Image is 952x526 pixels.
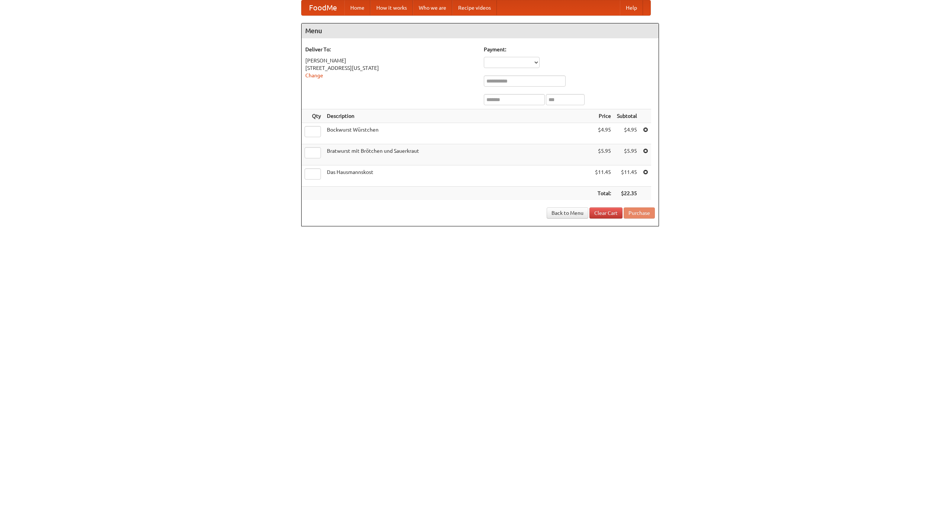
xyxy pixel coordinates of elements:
[413,0,452,15] a: Who we are
[302,0,344,15] a: FoodMe
[592,144,614,165] td: $5.95
[592,123,614,144] td: $4.95
[324,144,592,165] td: Bratwurst mit Brötchen und Sauerkraut
[592,109,614,123] th: Price
[624,207,655,219] button: Purchase
[305,46,476,53] h5: Deliver To:
[370,0,413,15] a: How it works
[324,109,592,123] th: Description
[305,72,323,78] a: Change
[302,109,324,123] th: Qty
[614,165,640,187] td: $11.45
[620,0,643,15] a: Help
[484,46,655,53] h5: Payment:
[592,187,614,200] th: Total:
[589,207,623,219] a: Clear Cart
[452,0,497,15] a: Recipe videos
[592,165,614,187] td: $11.45
[324,123,592,144] td: Bockwurst Würstchen
[547,207,588,219] a: Back to Menu
[324,165,592,187] td: Das Hausmannskost
[302,23,659,38] h4: Menu
[614,187,640,200] th: $22.35
[614,144,640,165] td: $5.95
[344,0,370,15] a: Home
[614,109,640,123] th: Subtotal
[305,57,476,64] div: [PERSON_NAME]
[305,64,476,72] div: [STREET_ADDRESS][US_STATE]
[614,123,640,144] td: $4.95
